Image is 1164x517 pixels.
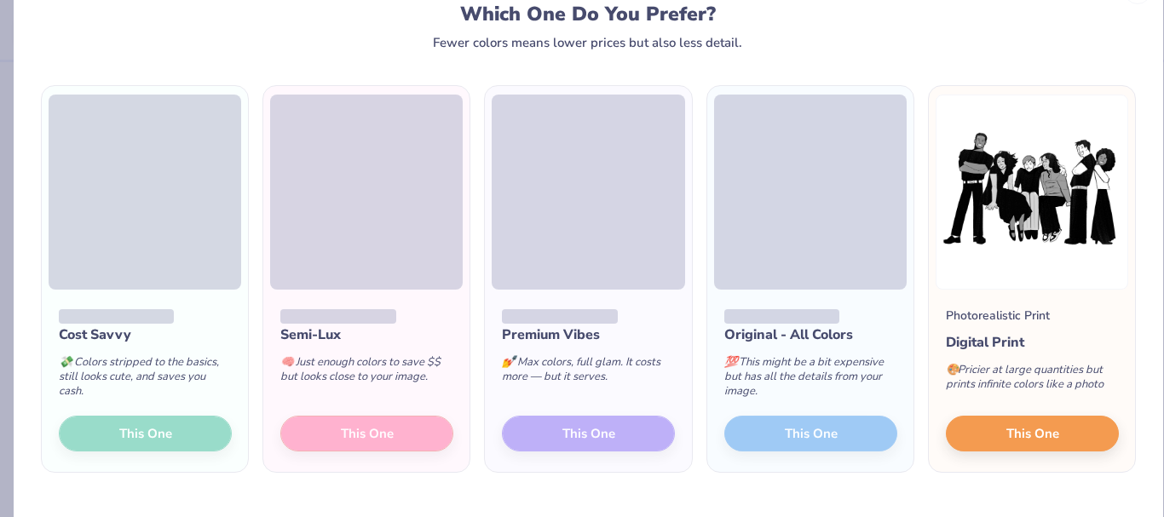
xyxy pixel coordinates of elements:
[502,354,516,370] span: 💅
[946,362,959,377] span: 🎨
[61,3,1116,26] div: Which One Do You Prefer?
[946,332,1119,353] div: Digital Print
[59,345,232,416] div: Colors stripped to the basics, still looks cute, and saves you cash.
[59,354,72,370] span: 💸
[280,354,294,370] span: 🧠
[946,307,1050,325] div: Photorealistic Print
[280,345,453,401] div: Just enough colors to save $$ but looks close to your image.
[936,95,1128,290] img: Photorealistic preview
[946,416,1119,451] button: This One
[433,36,742,49] div: Fewer colors means lower prices but also less detail.
[724,345,897,416] div: This might be a bit expensive but has all the details from your image.
[59,325,232,345] div: Cost Savvy
[724,354,738,370] span: 💯
[502,325,675,345] div: Premium Vibes
[724,325,897,345] div: Original - All Colors
[1006,424,1058,444] span: This One
[502,345,675,401] div: Max colors, full glam. It costs more — but it serves.
[280,325,453,345] div: Semi-Lux
[946,353,1119,409] div: Pricier at large quantities but prints infinite colors like a photo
